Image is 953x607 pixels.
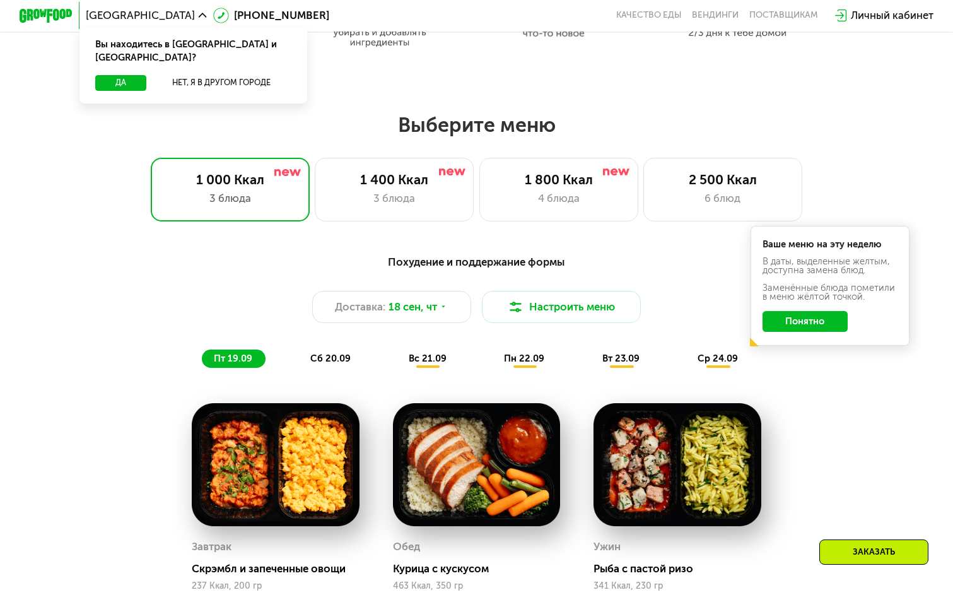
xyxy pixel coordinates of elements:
[482,291,641,322] button: Настроить меню
[493,191,624,206] div: 4 блюда
[409,353,447,364] span: вс 21.09
[602,353,640,364] span: вт 23.09
[79,28,307,76] div: Вы находитесь в [GEOGRAPHIC_DATA] и [GEOGRAPHIC_DATA]?
[593,562,772,575] div: Рыба с пастой ризо
[393,562,571,575] div: Курица с кускусом
[329,191,460,206] div: 3 блюда
[763,283,897,302] div: Заменённые блюда пометили в меню жёлтой точкой.
[393,581,561,591] div: 463 Ккал, 350 гр
[329,172,460,187] div: 1 400 Ккал
[214,353,252,364] span: пт 19.09
[151,75,291,91] button: Нет, я в другом городе
[95,75,146,91] button: Да
[493,172,624,187] div: 1 800 Ккал
[851,8,933,23] div: Личный кабинет
[657,172,788,187] div: 2 500 Ккал
[165,191,296,206] div: 3 блюда
[85,254,868,270] div: Похудение и поддержание формы
[86,10,195,21] span: [GEOGRAPHIC_DATA]
[763,240,897,249] div: Ваше меню на эту неделю
[819,539,928,565] div: Заказать
[593,581,761,591] div: 341 Ккал, 230 гр
[749,10,818,21] div: поставщикам
[42,112,911,138] h2: Выберите меню
[698,353,738,364] span: ср 24.09
[165,172,296,187] div: 1 000 Ккал
[310,353,351,364] span: сб 20.09
[504,353,544,364] span: пн 22.09
[335,299,385,315] span: Доставка:
[593,537,621,557] div: Ужин
[192,581,360,591] div: 237 Ккал, 200 гр
[213,8,330,23] a: [PHONE_NUMBER]
[763,257,897,275] div: В даты, выделенные желтым, доступна замена блюд.
[763,311,848,333] button: Понятно
[692,10,739,21] a: Вендинги
[389,299,437,315] span: 18 сен, чт
[192,537,231,557] div: Завтрак
[657,191,788,206] div: 6 блюд
[393,537,420,557] div: Обед
[192,562,370,575] div: Скрэмбл и запеченные овощи
[616,10,682,21] a: Качество еды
